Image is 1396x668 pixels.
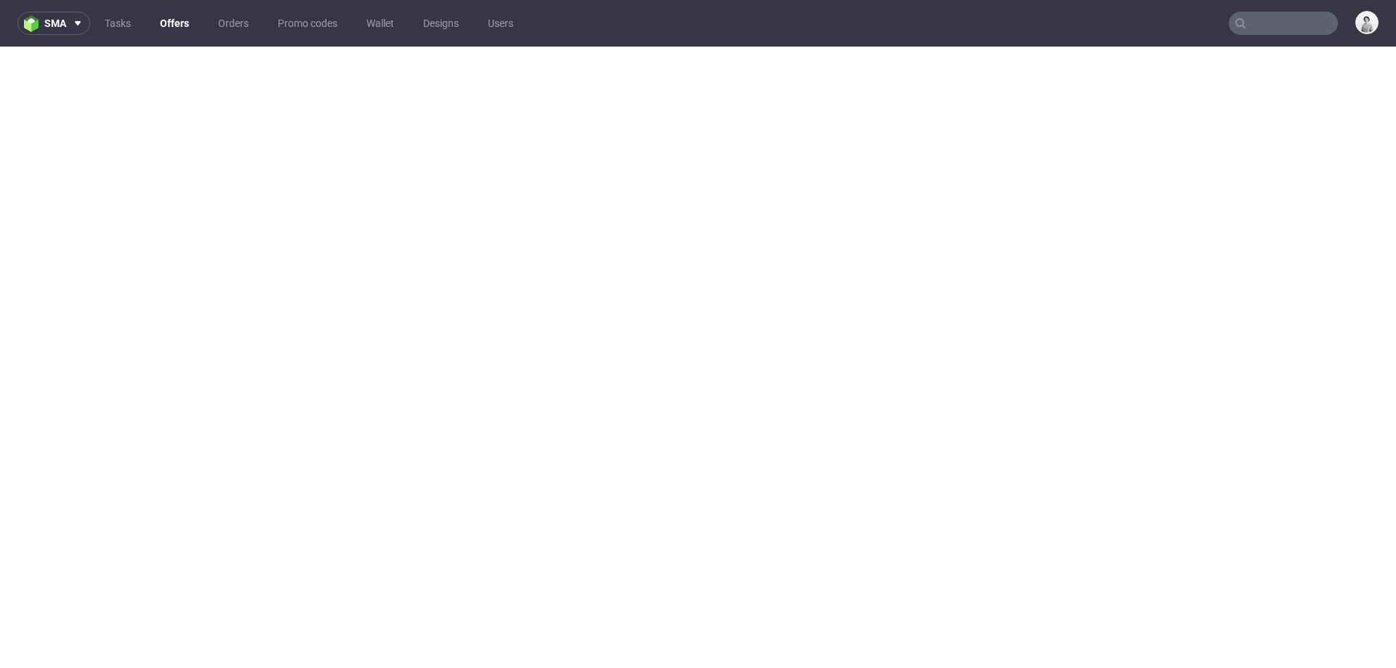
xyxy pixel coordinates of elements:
span: sma [44,18,66,28]
a: Wallet [358,12,403,35]
button: sma [17,12,90,35]
a: Orders [209,12,257,35]
img: logo [24,15,44,32]
a: Offers [151,12,198,35]
a: Promo codes [269,12,346,35]
img: Dudek Mariola [1357,12,1377,33]
a: Tasks [96,12,140,35]
a: Designs [414,12,468,35]
a: Users [479,12,522,35]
